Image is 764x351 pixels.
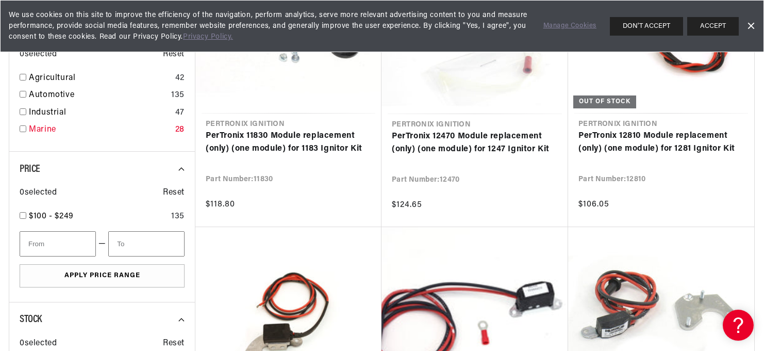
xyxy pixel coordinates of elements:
span: Reset [163,186,185,200]
a: PerTronix 12810 Module replacement (only) (one module) for 1281 Ignitor Kit [578,130,744,156]
span: — [98,237,106,251]
a: PerTronix 12470 Module replacement (only) (one module) for 1247 Ignitor Kit [392,130,558,156]
input: From [20,231,96,257]
button: Apply Price Range [20,264,185,288]
a: Dismiss Banner [743,19,758,34]
a: Privacy Policy. [183,33,233,41]
a: PerTronix 11830 Module replacement (only) (one module) for 1183 Ignitor Kit [206,130,371,156]
a: Manage Cookies [543,21,596,31]
input: To [108,231,185,257]
button: DON'T ACCEPT [610,17,683,36]
a: Marine [29,123,171,137]
span: We use cookies on this site to improve the efficiency of the navigation, perform analytics, serve... [9,10,529,42]
span: 0 selected [20,186,57,200]
div: 28 [175,123,185,137]
span: 0 selected [20,337,57,350]
span: Stock [20,314,42,325]
span: Price [20,164,40,174]
a: Agricultural [29,72,171,85]
div: 135 [171,210,185,224]
button: ACCEPT [687,17,739,36]
div: 42 [175,72,185,85]
div: 135 [171,89,185,102]
a: Automotive [29,89,167,102]
div: 47 [175,106,185,120]
span: Reset [163,337,185,350]
span: 0 selected [20,48,57,61]
a: Industrial [29,106,171,120]
span: Reset [163,48,185,61]
span: $100 - $249 [29,212,74,220]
